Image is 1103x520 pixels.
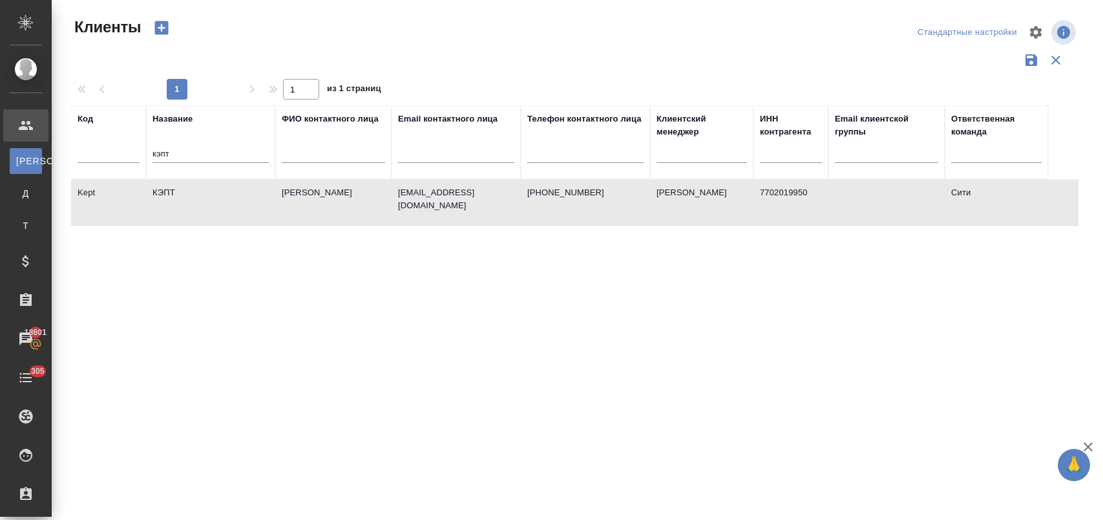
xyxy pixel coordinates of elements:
[914,23,1020,43] div: split button
[71,17,141,38] span: Клиенты
[835,113,938,138] div: Email клиентской группы
[1044,48,1068,72] button: Сбросить фильтры
[10,213,42,239] a: Т
[3,323,48,355] a: 18601
[327,81,381,100] span: из 1 страниц
[1051,20,1078,45] span: Посмотреть информацию
[650,180,753,225] td: [PERSON_NAME]
[275,180,392,225] td: [PERSON_NAME]
[78,113,93,125] div: Код
[951,113,1042,138] div: Ответственная команда
[10,148,42,174] a: [PERSON_NAME]
[1019,48,1044,72] button: Сохранить фильтры
[1020,17,1051,48] span: Настроить таблицу
[17,326,54,339] span: 18601
[398,113,498,125] div: Email контактного лица
[146,17,177,39] button: Создать
[398,186,514,212] p: [EMAIL_ADDRESS][DOMAIN_NAME]
[1063,451,1085,479] span: 🙏
[146,180,275,225] td: КЭПТ
[16,219,36,232] span: Т
[23,365,52,378] span: 305
[16,187,36,200] span: Д
[657,113,747,138] div: Клиентский менеджер
[527,186,644,199] p: [PHONE_NUMBER]
[945,180,1048,225] td: Сити
[1058,449,1090,481] button: 🙏
[527,113,642,125] div: Телефон контактного лица
[282,113,379,125] div: ФИО контактного лица
[760,113,822,138] div: ИНН контрагента
[152,113,193,125] div: Название
[71,180,146,225] td: Kept
[10,180,42,206] a: Д
[16,155,36,168] span: [PERSON_NAME]
[753,180,828,225] td: 7702019950
[3,362,48,394] a: 305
